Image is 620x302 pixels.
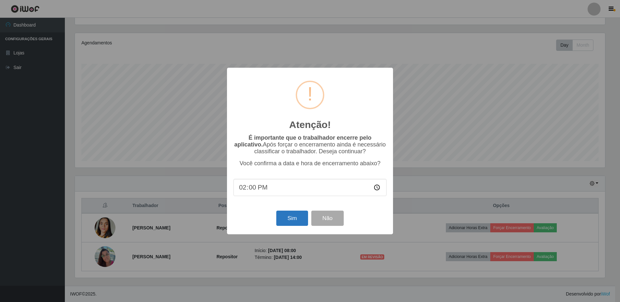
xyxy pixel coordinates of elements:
p: Você confirma a data e hora de encerramento abaixo? [233,160,387,167]
h2: Atenção! [289,119,331,131]
p: Após forçar o encerramento ainda é necessário classificar o trabalhador. Deseja continuar? [233,134,387,155]
b: É importante que o trabalhador encerre pelo aplicativo. [234,134,371,148]
button: Não [311,211,343,226]
button: Sim [276,211,308,226]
